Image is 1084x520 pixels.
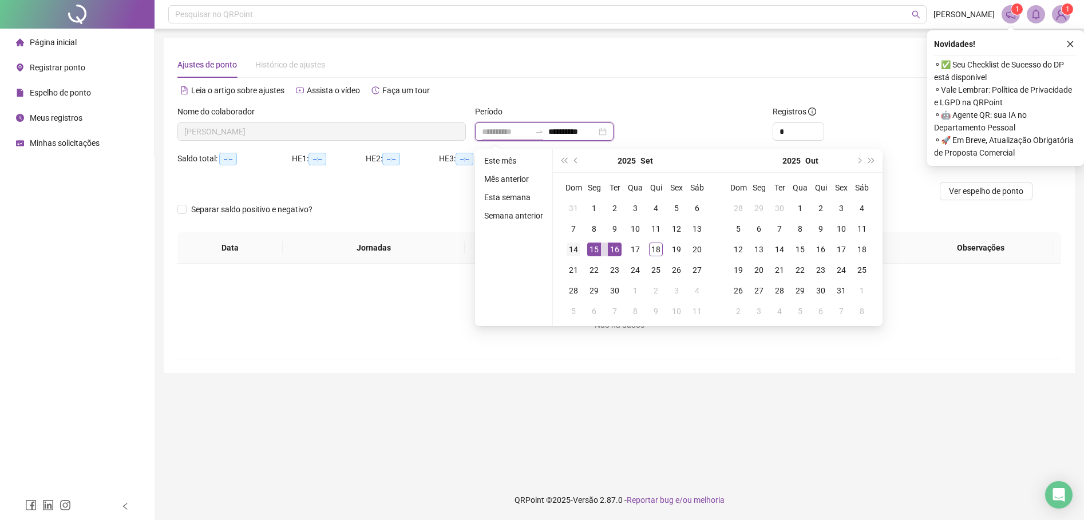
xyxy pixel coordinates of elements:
div: 3 [752,304,766,318]
span: history [371,86,379,94]
td: 2025-10-14 [769,239,790,260]
div: 7 [608,304,622,318]
div: 7 [834,304,848,318]
td: 2025-10-27 [749,280,769,301]
span: --:-- [382,153,400,165]
td: 2025-10-01 [625,280,646,301]
div: 6 [752,222,766,236]
div: 10 [628,222,642,236]
div: 1 [587,201,601,215]
div: 27 [752,284,766,297]
div: 1 [855,284,869,297]
div: 23 [608,263,622,277]
th: Sex [666,177,687,198]
span: linkedin [42,499,54,511]
td: 2025-10-28 [769,280,790,301]
th: Qui [646,177,666,198]
td: 2025-10-03 [666,280,687,301]
span: ⚬ ✅ Seu Checklist de Sucesso do DP está disponível [934,58,1077,84]
td: 2025-10-12 [728,239,749,260]
td: 2025-09-28 [728,198,749,219]
button: Ver espelho de ponto [940,182,1032,200]
td: 2025-09-20 [687,239,707,260]
td: 2025-10-10 [831,219,852,239]
th: Qua [790,177,810,198]
td: 2025-09-02 [604,198,625,219]
span: clock-circle [16,114,24,122]
div: 28 [567,284,580,297]
div: 24 [628,263,642,277]
td: 2025-09-26 [666,260,687,280]
div: 5 [670,201,683,215]
span: Versão [573,495,598,505]
div: 28 [773,284,786,297]
span: schedule [16,139,24,147]
div: 2 [814,201,828,215]
span: --:-- [456,153,473,165]
td: 2025-10-25 [852,260,872,280]
th: Sex [831,177,852,198]
span: ANTÓNIO JOSÉ GONÇALVES DA SILVA [184,123,459,140]
div: 7 [567,222,580,236]
th: Qua [625,177,646,198]
button: month panel [640,149,653,172]
div: 31 [834,284,848,297]
span: Página inicial [30,38,77,47]
span: Reportar bug e/ou melhoria [627,495,725,505]
div: 30 [814,284,828,297]
td: 2025-10-26 [728,280,749,301]
button: year panel [618,149,636,172]
div: 3 [628,201,642,215]
td: 2025-10-09 [646,301,666,321]
span: ⚬ 🚀 Em Breve, Atualização Obrigatória de Proposta Comercial [934,134,1077,159]
th: Ter [604,177,625,198]
td: 2025-09-07 [563,219,584,239]
div: 24 [834,263,848,277]
div: 25 [855,263,869,277]
td: 2025-11-06 [810,301,831,321]
button: super-next-year [865,149,878,172]
div: 4 [855,201,869,215]
div: 12 [731,243,745,256]
th: Sáb [852,177,872,198]
div: 26 [731,284,745,297]
div: 12 [670,222,683,236]
td: 2025-11-08 [852,301,872,321]
td: 2025-10-05 [563,301,584,321]
div: 4 [773,304,786,318]
div: 22 [793,263,807,277]
td: 2025-09-14 [563,239,584,260]
td: 2025-10-11 [687,301,707,321]
div: 17 [834,243,848,256]
span: 1 [1015,5,1019,13]
div: 1 [628,284,642,297]
div: 6 [690,201,704,215]
span: notification [1006,9,1016,19]
div: 5 [731,222,745,236]
div: 10 [670,304,683,318]
span: close [1066,40,1074,48]
span: --:-- [308,153,326,165]
div: 23 [814,263,828,277]
div: 8 [628,304,642,318]
td: 2025-10-06 [749,219,769,239]
span: Registros [773,105,816,118]
span: Observações [918,241,1043,254]
td: 2025-09-30 [604,280,625,301]
div: 11 [690,304,704,318]
span: Faça um tour [382,86,430,95]
div: 4 [690,284,704,297]
span: 1 [1066,5,1070,13]
div: 5 [567,304,580,318]
td: 2025-10-23 [810,260,831,280]
td: 2025-11-04 [769,301,790,321]
div: 5 [793,304,807,318]
td: 2025-10-08 [790,219,810,239]
td: 2025-10-06 [584,301,604,321]
td: 2025-10-09 [810,219,831,239]
td: 2025-10-08 [625,301,646,321]
td: 2025-09-28 [563,280,584,301]
div: 9 [649,304,663,318]
td: 2025-11-03 [749,301,769,321]
div: Saldo total: [177,153,292,165]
